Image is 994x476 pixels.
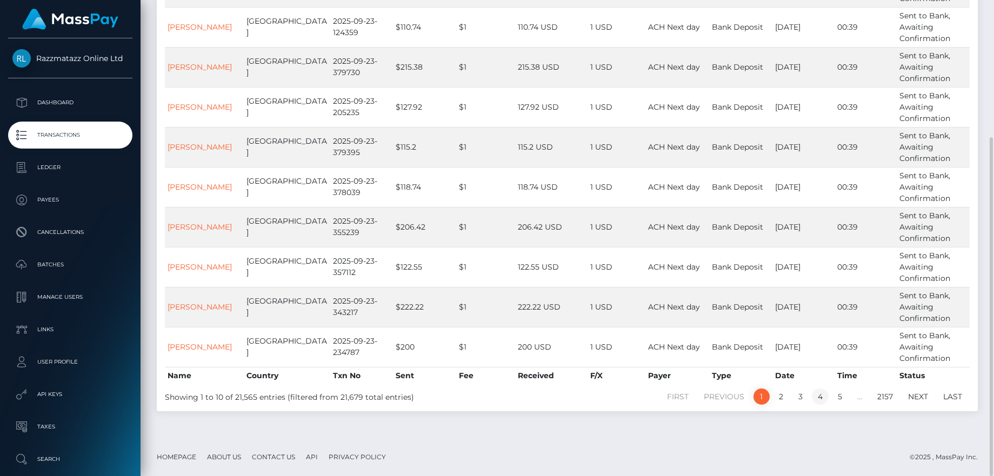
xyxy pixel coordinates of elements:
[835,287,897,327] td: 00:39
[12,419,128,435] p: Taxes
[897,247,970,287] td: Sent to Bank, Awaiting Confirmation
[897,7,970,47] td: Sent to Bank, Awaiting Confirmation
[393,207,456,247] td: $206.42
[12,192,128,208] p: Payees
[515,287,588,327] td: 222.22 USD
[165,367,244,384] th: Name
[244,367,330,384] th: Country
[456,327,515,367] td: $1
[393,367,456,384] th: Sent
[835,247,897,287] td: 00:39
[937,388,968,405] a: Last
[12,257,128,273] p: Batches
[456,247,515,287] td: $1
[709,167,772,207] td: Bank Deposit
[772,327,835,367] td: [DATE]
[12,49,31,68] img: Razzmatazz Online Ltd
[835,127,897,167] td: 00:39
[588,127,645,167] td: 1 USD
[324,448,390,465] a: Privacy Policy
[773,388,789,405] a: 2
[12,386,128,403] p: API Keys
[515,327,588,367] td: 200 USD
[588,207,645,247] td: 1 USD
[244,207,330,247] td: [GEOGRAPHIC_DATA]
[330,7,393,47] td: 2025-09-23-124359
[8,348,132,376] a: User Profile
[152,448,201,465] a: Homepage
[168,62,232,72] a: [PERSON_NAME]
[12,354,128,370] p: User Profile
[393,327,456,367] td: $200
[168,302,232,312] a: [PERSON_NAME]
[515,127,588,167] td: 115.2 USD
[515,167,588,207] td: 118.74 USD
[515,247,588,287] td: 122.55 USD
[393,7,456,47] td: $110.74
[709,207,772,247] td: Bank Deposit
[897,47,970,87] td: Sent to Bank, Awaiting Confirmation
[165,387,491,403] div: Showing 1 to 10 of 21,565 entries (filtered from 21,679 total entries)
[330,127,393,167] td: 2025-09-23-379395
[772,287,835,327] td: [DATE]
[648,262,700,272] span: ACH Next day
[244,167,330,207] td: [GEOGRAPHIC_DATA]
[12,224,128,240] p: Cancellations
[244,327,330,367] td: [GEOGRAPHIC_DATA]
[897,367,970,384] th: Status
[515,87,588,127] td: 127.92 USD
[8,154,132,181] a: Ledger
[8,381,132,408] a: API Keys
[832,388,848,405] a: 5
[588,7,645,47] td: 1 USD
[168,342,232,352] a: [PERSON_NAME]
[648,302,700,312] span: ACH Next day
[330,167,393,207] td: 2025-09-23-378039
[330,47,393,87] td: 2025-09-23-379730
[8,284,132,311] a: Manage Users
[12,95,128,111] p: Dashboard
[910,451,986,463] div: © 2025 , MassPay Inc.
[835,7,897,47] td: 00:39
[515,47,588,87] td: 215.38 USD
[330,367,393,384] th: Txn No
[588,367,645,384] th: F/X
[330,247,393,287] td: 2025-09-23-357112
[12,321,128,338] p: Links
[393,247,456,287] td: $122.55
[515,367,588,384] th: Received
[709,47,772,87] td: Bank Deposit
[330,207,393,247] td: 2025-09-23-355239
[8,186,132,213] a: Payees
[8,316,132,343] a: Links
[772,207,835,247] td: [DATE]
[393,167,456,207] td: $118.74
[648,22,700,32] span: ACH Next day
[648,62,700,72] span: ACH Next day
[835,167,897,207] td: 00:39
[330,87,393,127] td: 2025-09-23-205235
[897,87,970,127] td: Sent to Bank, Awaiting Confirmation
[792,388,809,405] a: 3
[12,127,128,143] p: Transactions
[648,102,700,112] span: ACH Next day
[772,247,835,287] td: [DATE]
[244,287,330,327] td: [GEOGRAPHIC_DATA]
[456,367,515,384] th: Fee
[709,367,772,384] th: Type
[8,122,132,149] a: Transactions
[515,207,588,247] td: 206.42 USD
[8,89,132,116] a: Dashboard
[709,327,772,367] td: Bank Deposit
[588,327,645,367] td: 1 USD
[897,287,970,327] td: Sent to Bank, Awaiting Confirmation
[648,342,700,352] span: ACH Next day
[456,7,515,47] td: $1
[772,87,835,127] td: [DATE]
[244,127,330,167] td: [GEOGRAPHIC_DATA]
[648,182,700,192] span: ACH Next day
[835,87,897,127] td: 00:39
[897,327,970,367] td: Sent to Bank, Awaiting Confirmation
[835,327,897,367] td: 00:39
[588,247,645,287] td: 1 USD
